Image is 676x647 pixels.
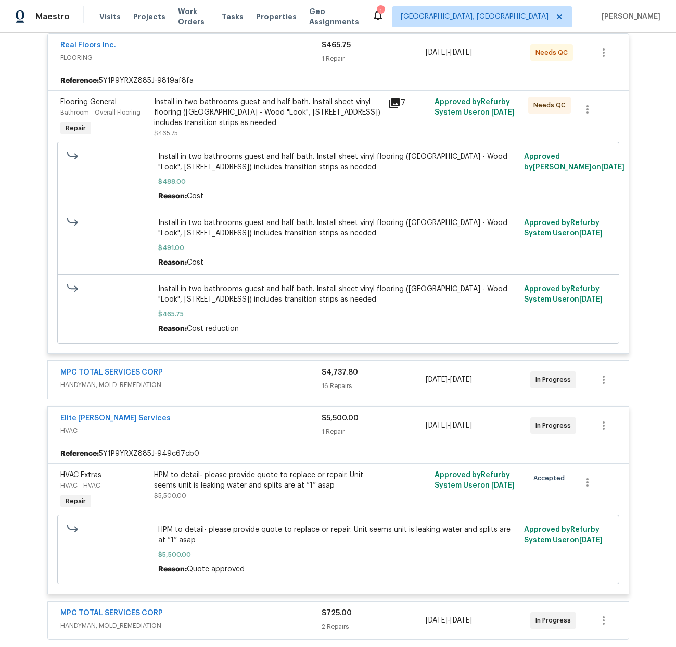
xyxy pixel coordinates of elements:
[154,130,178,136] span: $465.75
[48,71,629,90] div: 5Y1P9YRXZ885J-9819af8fa
[154,470,382,491] div: HPM to detail- please provide quote to replace or repair. Unit seems unit is leaking water and sp...
[322,381,426,391] div: 16 Repairs
[535,420,575,431] span: In Progress
[158,218,518,239] span: Install in two bathrooms guest and half bath. Install sheet vinyl flooring ([GEOGRAPHIC_DATA] - W...
[158,193,187,200] span: Reason:
[35,11,70,22] span: Maestro
[450,49,472,56] span: [DATE]
[322,54,426,64] div: 1 Repair
[435,98,515,116] span: Approved by Refurby System User on
[60,53,322,63] span: FLOORING
[60,98,117,106] span: Flooring General
[450,376,472,383] span: [DATE]
[377,6,384,17] div: 1
[154,97,382,128] div: Install in two bathrooms guest and half bath. Install sheet vinyl flooring ([GEOGRAPHIC_DATA] - W...
[322,609,352,617] span: $725.00
[154,493,186,499] span: $5,500.00
[309,6,359,27] span: Geo Assignments
[426,376,448,383] span: [DATE]
[535,375,575,385] span: In Progress
[491,482,515,489] span: [DATE]
[524,219,603,237] span: Approved by Refurby System User on
[60,482,100,489] span: HVAC - HVAC
[450,617,472,624] span: [DATE]
[99,11,121,22] span: Visits
[322,621,426,632] div: 2 Repairs
[60,426,322,436] span: HVAC
[450,422,472,429] span: [DATE]
[187,566,245,573] span: Quote approved
[256,11,297,22] span: Properties
[60,620,322,631] span: HANDYMAN, MOLD_REMEDIATION
[60,42,116,49] a: Real Floors Inc.
[158,259,187,266] span: Reason:
[158,325,187,332] span: Reason:
[426,617,448,624] span: [DATE]
[426,49,448,56] span: [DATE]
[60,449,99,459] b: Reference:
[426,422,448,429] span: [DATE]
[158,309,518,319] span: $465.75
[579,230,603,237] span: [DATE]
[158,243,518,253] span: $491.00
[322,369,358,376] span: $4,737.80
[187,193,203,200] span: Cost
[388,97,429,109] div: 7
[426,420,472,431] span: -
[426,47,472,58] span: -
[60,109,141,116] span: Bathroom - Overall Flooring
[178,6,209,27] span: Work Orders
[579,537,603,544] span: [DATE]
[601,164,624,171] span: [DATE]
[491,109,515,116] span: [DATE]
[535,47,572,58] span: Needs QC
[60,380,322,390] span: HANDYMAN, MOLD_REMEDIATION
[48,444,629,463] div: 5Y1P9YRXZ885J-949c67cb0
[322,42,351,49] span: $465.75
[435,471,515,489] span: Approved by Refurby System User on
[533,473,569,483] span: Accepted
[158,550,518,560] span: $5,500.00
[158,152,518,172] span: Install in two bathrooms guest and half bath. Install sheet vinyl flooring ([GEOGRAPHIC_DATA] - W...
[222,13,244,20] span: Tasks
[401,11,549,22] span: [GEOGRAPHIC_DATA], [GEOGRAPHIC_DATA]
[524,153,624,171] span: Approved by [PERSON_NAME] on
[60,76,99,86] b: Reference:
[60,609,163,617] a: MPC TOTAL SERVICES CORP
[597,11,660,22] span: [PERSON_NAME]
[158,525,518,545] span: HPM to detail- please provide quote to replace or repair. Unit seems unit is leaking water and sp...
[426,615,472,626] span: -
[426,375,472,385] span: -
[533,100,570,110] span: Needs QC
[187,259,203,266] span: Cost
[61,123,90,133] span: Repair
[61,496,90,506] span: Repair
[524,526,603,544] span: Approved by Refurby System User on
[535,615,575,626] span: In Progress
[133,11,165,22] span: Projects
[60,369,163,376] a: MPC TOTAL SERVICES CORP
[60,415,171,422] a: Elite [PERSON_NAME] Services
[524,285,603,303] span: Approved by Refurby System User on
[187,325,239,332] span: Cost reduction
[322,427,426,437] div: 1 Repair
[60,471,101,479] span: HVAC Extras
[158,566,187,573] span: Reason:
[158,284,518,305] span: Install in two bathrooms guest and half bath. Install sheet vinyl flooring ([GEOGRAPHIC_DATA] - W...
[158,177,518,187] span: $488.00
[322,415,359,422] span: $5,500.00
[579,296,603,303] span: [DATE]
